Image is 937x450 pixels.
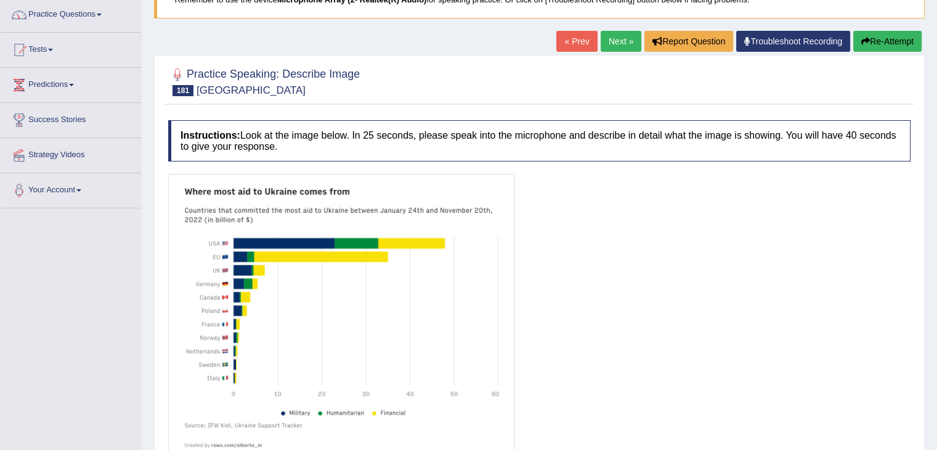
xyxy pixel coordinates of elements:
b: Instructions: [181,130,240,141]
a: « Prev [556,31,597,52]
a: Predictions [1,68,141,99]
h4: Look at the image below. In 25 seconds, please speak into the microphone and describe in detail w... [168,120,911,162]
span: 181 [172,85,193,96]
a: Strategy Videos [1,138,141,169]
small: [GEOGRAPHIC_DATA] [197,84,306,96]
a: Tests [1,33,141,63]
button: Re-Attempt [853,31,922,52]
h2: Practice Speaking: Describe Image [168,65,360,96]
a: Your Account [1,173,141,204]
button: Report Question [644,31,733,52]
a: Next » [601,31,641,52]
a: Troubleshoot Recording [736,31,850,52]
a: Success Stories [1,103,141,134]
